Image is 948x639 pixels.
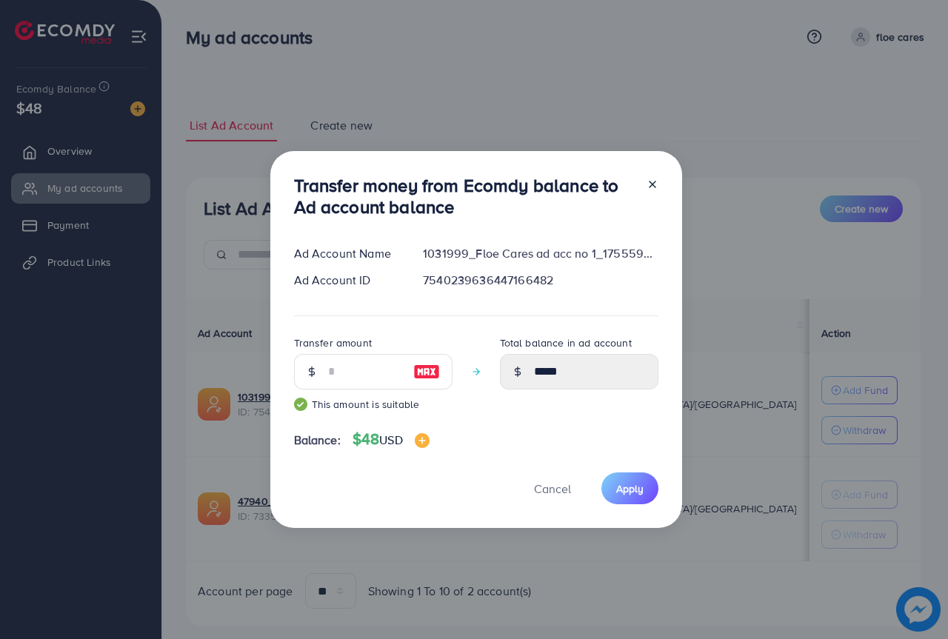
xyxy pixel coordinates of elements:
[500,335,632,350] label: Total balance in ad account
[282,272,412,289] div: Ad Account ID
[282,245,412,262] div: Ad Account Name
[294,398,307,411] img: guide
[413,363,440,381] img: image
[415,433,430,448] img: image
[616,481,644,496] span: Apply
[411,272,670,289] div: 7540239636447166482
[515,472,590,504] button: Cancel
[294,175,635,218] h3: Transfer money from Ecomdy balance to Ad account balance
[534,481,571,497] span: Cancel
[294,335,372,350] label: Transfer amount
[601,472,658,504] button: Apply
[411,245,670,262] div: 1031999_Floe Cares ad acc no 1_1755598915786
[294,432,341,449] span: Balance:
[294,397,453,412] small: This amount is suitable
[353,430,430,449] h4: $48
[379,432,402,448] span: USD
